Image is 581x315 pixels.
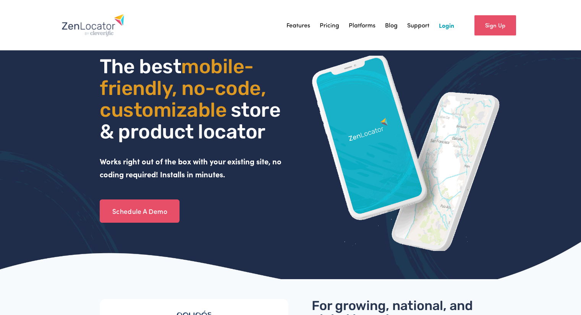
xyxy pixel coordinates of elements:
[100,199,180,223] a: Schedule A Demo
[474,15,516,35] a: Sign Up
[439,19,454,31] a: Login
[100,156,283,179] strong: Works right out of the box with your existing site, no coding required! Installs in minutes.
[100,55,270,122] span: mobile- friendly, no-code, customizable
[61,14,125,37] img: Zenlocator
[286,19,310,31] a: Features
[100,55,181,78] span: The best
[312,56,500,251] img: ZenLocator phone mockup gif
[349,19,375,31] a: Platforms
[385,19,398,31] a: Blog
[100,98,285,143] span: store & product locator
[407,19,429,31] a: Support
[320,19,339,31] a: Pricing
